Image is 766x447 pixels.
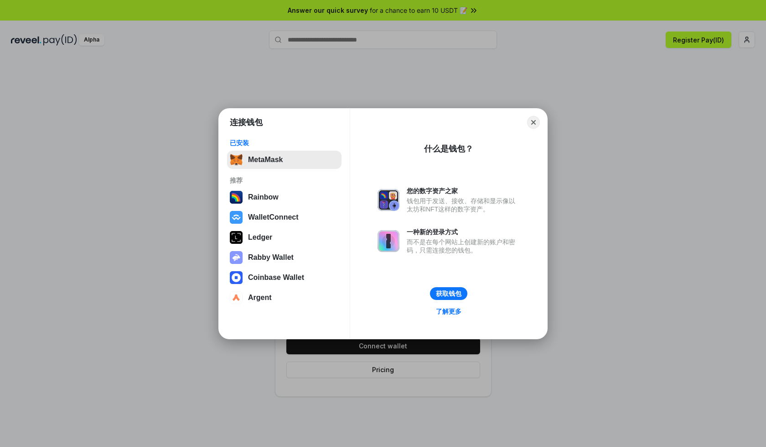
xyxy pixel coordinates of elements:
[230,176,339,184] div: 推荐
[527,116,540,129] button: Close
[378,189,399,211] img: svg+xml,%3Csvg%20xmlns%3D%22http%3A%2F%2Fwww.w3.org%2F2000%2Fsvg%22%20fill%3D%22none%22%20viewBox...
[430,305,467,317] a: 了解更多
[424,143,473,154] div: 什么是钱包？
[230,211,243,224] img: svg+xml,%3Csvg%20width%3D%2228%22%20height%3D%2228%22%20viewBox%3D%220%200%2028%2028%22%20fill%3D...
[230,117,263,128] h1: 连接钱包
[378,230,399,252] img: svg+xml,%3Csvg%20xmlns%3D%22http%3A%2F%2Fwww.w3.org%2F2000%2Fsvg%22%20fill%3D%22none%22%20viewBox...
[227,188,342,206] button: Rainbow
[230,191,243,204] img: svg+xml,%3Csvg%20width%3D%22120%22%20height%3D%22120%22%20viewBox%3D%220%200%20120%20120%22%20fil...
[230,271,243,284] img: svg+xml,%3Csvg%20width%3D%2228%22%20height%3D%2228%22%20viewBox%3D%220%200%2028%2028%22%20fill%3D...
[230,231,243,244] img: svg+xml,%3Csvg%20xmlns%3D%22http%3A%2F%2Fwww.w3.org%2F2000%2Fsvg%22%20width%3D%2228%22%20height%3...
[227,268,342,287] button: Coinbase Wallet
[248,253,294,262] div: Rabby Wallet
[248,213,299,221] div: WalletConnect
[248,156,283,164] div: MetaMask
[407,228,520,236] div: 一种新的登录方式
[227,289,342,307] button: Argent
[248,193,279,201] div: Rainbow
[407,187,520,195] div: 您的数字资产之家
[227,208,342,226] button: WalletConnect
[230,139,339,147] div: 已安装
[407,238,520,254] div: 而不是在每个网站上创建新的账户和密码，只需连接您的钱包。
[230,153,243,166] img: svg+xml,%3Csvg%20fill%3D%22none%22%20height%3D%2233%22%20viewBox%3D%220%200%2035%2033%22%20width%...
[436,307,461,316] div: 了解更多
[248,273,304,282] div: Coinbase Wallet
[436,289,461,298] div: 获取钱包
[230,291,243,304] img: svg+xml,%3Csvg%20width%3D%2228%22%20height%3D%2228%22%20viewBox%3D%220%200%2028%2028%22%20fill%3D...
[227,228,342,247] button: Ledger
[230,251,243,264] img: svg+xml,%3Csvg%20xmlns%3D%22http%3A%2F%2Fwww.w3.org%2F2000%2Fsvg%22%20fill%3D%22none%22%20viewBox...
[248,294,272,302] div: Argent
[430,287,467,300] button: 获取钱包
[248,233,272,242] div: Ledger
[407,197,520,213] div: 钱包用于发送、接收、存储和显示像以太坊和NFT这样的数字资产。
[227,151,342,169] button: MetaMask
[227,248,342,267] button: Rabby Wallet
